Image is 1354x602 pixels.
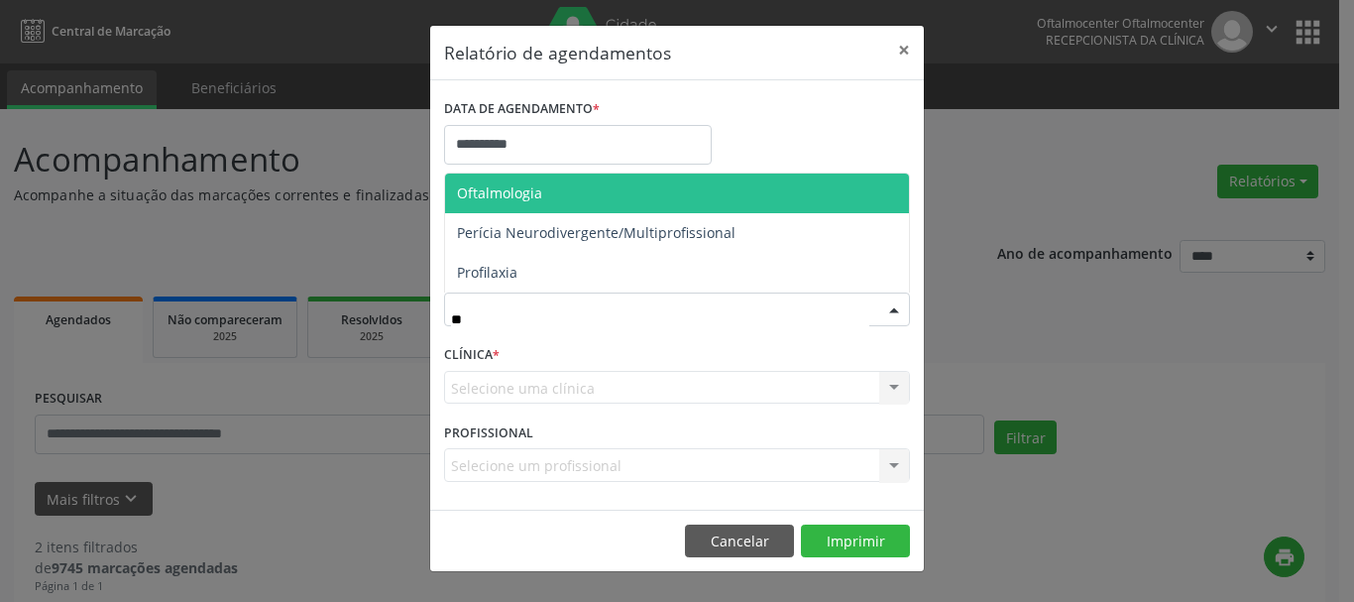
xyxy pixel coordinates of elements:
span: Profilaxia [457,263,517,282]
label: CLÍNICA [444,340,500,371]
button: Cancelar [685,525,794,558]
button: Close [884,26,924,74]
span: Oftalmologia [457,183,542,202]
label: PROFISSIONAL [444,418,533,448]
button: Imprimir [801,525,910,558]
label: DATA DE AGENDAMENTO [444,94,600,125]
span: Perícia Neurodivergente/Multiprofissional [457,223,735,242]
h5: Relatório de agendamentos [444,40,671,65]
